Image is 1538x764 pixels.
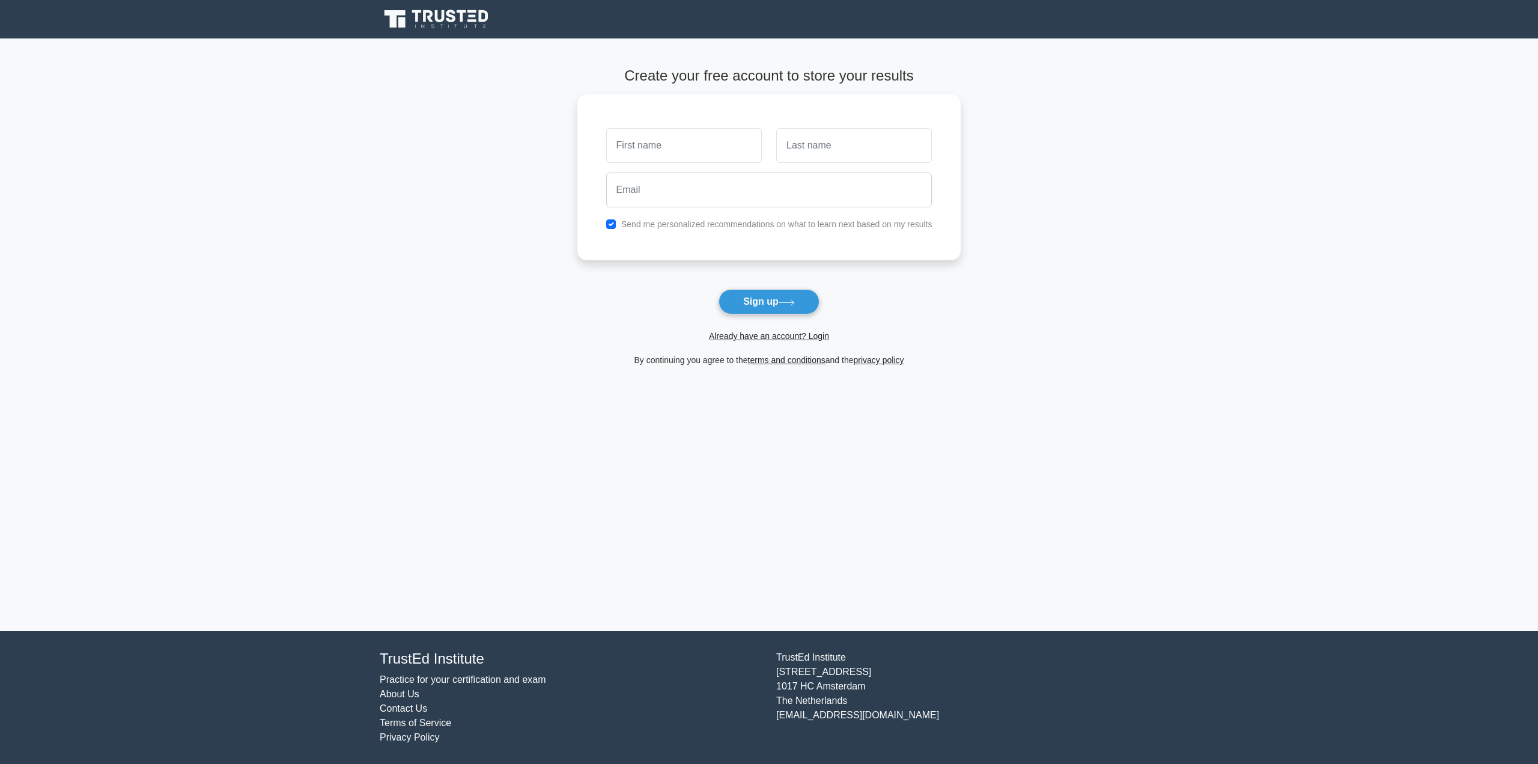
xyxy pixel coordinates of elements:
a: Already have an account? Login [709,331,829,341]
a: About Us [380,689,419,699]
a: Practice for your certification and exam [380,674,546,685]
input: Email [606,173,932,207]
input: First name [606,128,762,163]
a: Privacy Policy [380,732,440,742]
input: Last name [776,128,932,163]
div: By continuing you agree to the and the [570,353,968,367]
a: terms and conditions [748,355,825,365]
div: TrustEd Institute [STREET_ADDRESS] 1017 HC Amsterdam The Netherlands [EMAIL_ADDRESS][DOMAIN_NAME] [769,650,1166,745]
a: privacy policy [854,355,904,365]
a: Contact Us [380,703,427,714]
a: Terms of Service [380,718,451,728]
label: Send me personalized recommendations on what to learn next based on my results [621,219,932,229]
h4: Create your free account to store your results [577,67,961,85]
h4: TrustEd Institute [380,650,762,668]
button: Sign up [719,289,819,314]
